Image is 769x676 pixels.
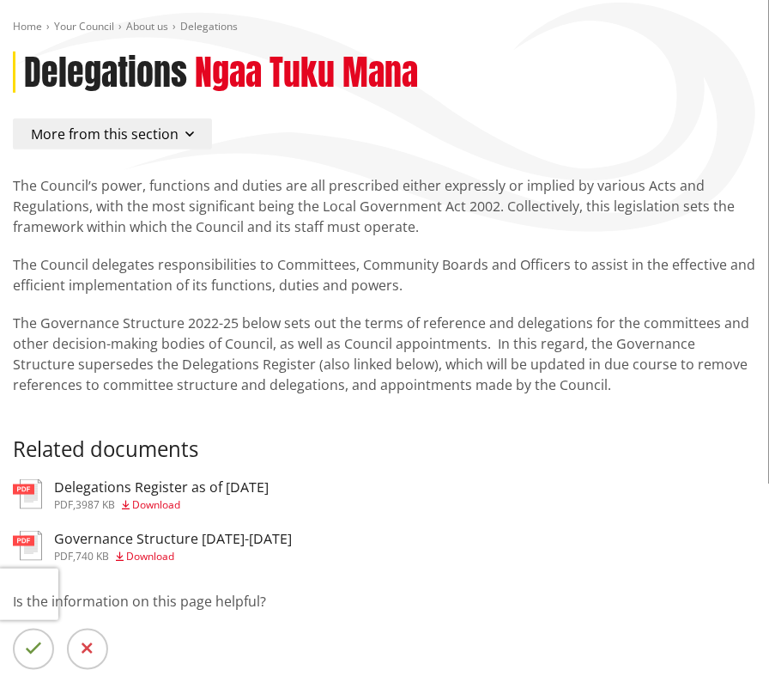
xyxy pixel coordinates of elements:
[13,175,756,237] p: The Council’s power, functions and duties are all prescribed either expressly or implied by vario...
[13,313,756,395] p: The Governance Structure 2022-25 below sets out the terms of reference and delegations for the co...
[31,125,179,143] span: More from this section
[13,479,269,510] a: Delegations Register as of [DATE] pdf,3987 KB Download
[54,549,73,563] span: pdf
[690,604,752,666] iframe: Messenger Launcher
[76,549,109,563] span: 740 KB
[126,549,174,563] span: Download
[24,52,187,93] h1: Delegations
[54,479,269,496] h3: Delegations Register as of [DATE]
[13,254,756,295] p: The Council delegates responsibilities to Committees, Community Boards and Officers to assist in ...
[132,497,180,512] span: Download
[54,19,114,33] a: Your Council
[195,52,418,93] h2: Ngaa Tuku Mana
[13,591,756,612] p: Is the information on this page helpful?
[54,500,269,510] div: ,
[126,19,168,33] a: About us
[13,531,292,562] a: Governance Structure [DATE]-[DATE] pdf,740 KB Download
[13,531,42,561] img: document-pdf.svg
[180,19,238,33] span: Delegations
[54,497,73,512] span: pdf
[76,497,115,512] span: 3987 KB
[54,551,292,562] div: ,
[13,20,756,34] nav: breadcrumb
[13,19,42,33] a: Home
[13,412,756,462] h3: Related documents
[13,479,42,509] img: document-pdf.svg
[13,119,212,149] button: More from this section
[54,531,292,547] h3: Governance Structure [DATE]-[DATE]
